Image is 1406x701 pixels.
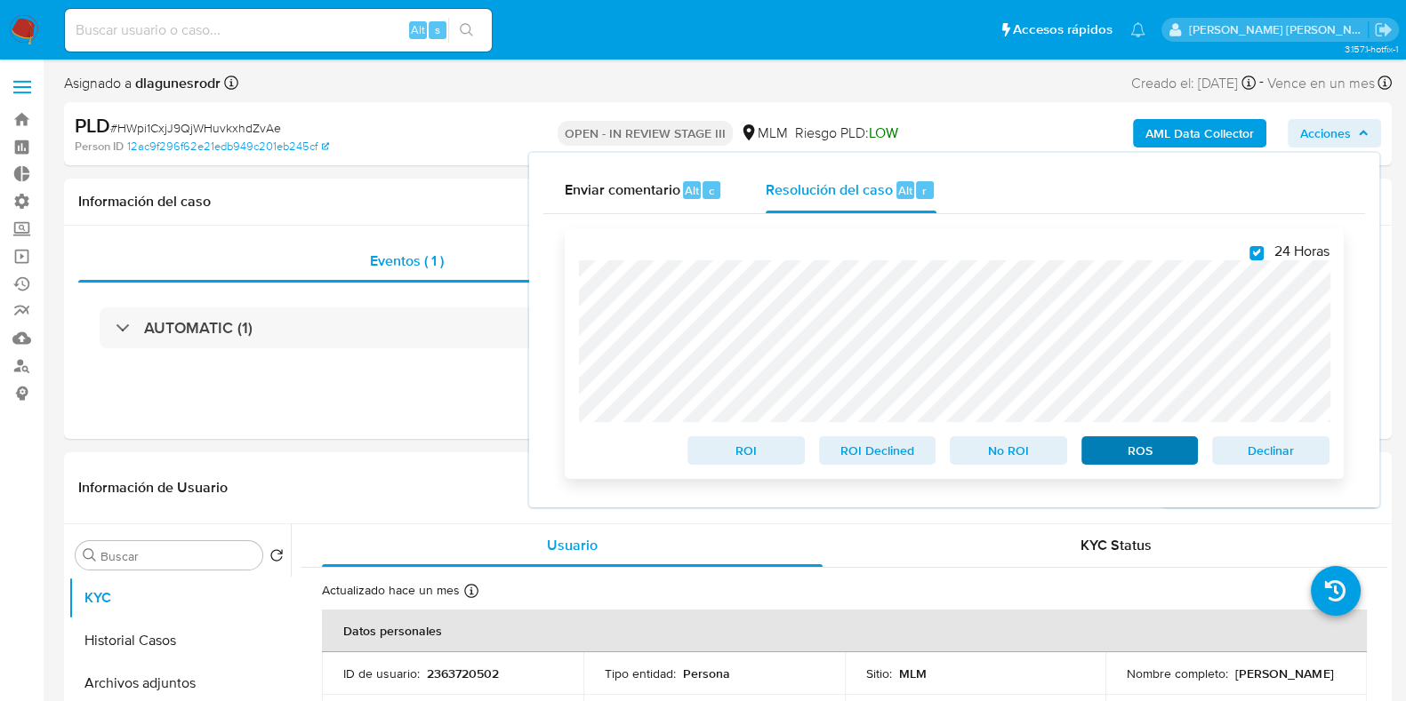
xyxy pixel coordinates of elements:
span: Alt [411,21,425,38]
button: ROI Declined [819,436,936,465]
span: Resolución del caso [766,179,893,200]
span: Declinar [1225,438,1317,463]
button: Acciones [1288,119,1381,147]
button: AML Data Collector [1133,119,1266,147]
div: Creado el: [DATE] [1131,71,1256,95]
span: Acciones [1300,119,1351,147]
span: # HWpi1CxjJ9QjWHuvkxhdZvAe [110,119,281,137]
button: search-icon [448,18,485,43]
button: ROI [687,436,805,465]
button: No ROI [950,436,1067,465]
p: Nombre completo : [1127,665,1228,681]
p: Tipo entidad : [605,665,676,681]
b: Person ID [75,139,124,155]
input: Buscar [100,548,255,564]
span: - [1259,71,1264,95]
p: [PERSON_NAME] [1235,665,1333,681]
b: PLD [75,111,110,139]
span: Eventos ( 1 ) [370,251,444,271]
span: Vence en un mes [1267,74,1375,93]
button: Buscar [83,548,97,562]
p: daniela.lagunesrodriguez@mercadolibre.com.mx [1189,21,1369,38]
span: Accesos rápidos [1013,20,1113,39]
span: r [922,182,927,199]
h1: Información del caso [78,193,1378,211]
h1: Información de Usuario [78,479,228,497]
p: Sitio : [866,665,892,681]
span: No ROI [962,438,1055,463]
button: Declinar [1212,436,1330,465]
button: Volver al orden por defecto [269,548,284,568]
input: 24 Horas [1249,246,1264,260]
b: AML Data Collector [1145,119,1254,147]
p: Actualizado hace un mes [322,582,460,599]
span: s [435,21,440,38]
p: OPEN - IN REVIEW STAGE III [558,121,733,146]
button: KYC [68,577,291,619]
a: Salir [1374,20,1393,39]
th: Datos personales [322,609,1367,652]
button: Historial Casos [68,619,291,662]
span: KYC Status [1081,535,1152,555]
button: ROS [1081,436,1199,465]
span: LOW [869,123,898,143]
span: ROS [1094,438,1186,463]
span: Riesgo PLD: [795,123,898,143]
span: ROI [700,438,792,463]
span: Usuario [547,535,598,555]
p: ID de usuario : [343,665,420,681]
span: Asignado a [64,74,221,93]
a: 12ac9f296f62e21edb949c201eb245cf [127,139,329,155]
span: c [709,182,714,199]
span: ROI Declined [832,438,924,463]
div: MLM [740,123,788,143]
b: dlagunesrodr [132,73,221,93]
span: 24 Horas [1274,243,1330,260]
h3: AUTOMATIC (1) [144,318,253,338]
p: MLM [899,665,927,681]
span: Enviar comentario [565,179,680,200]
div: AUTOMATIC (1) [100,307,1356,348]
span: Alt [685,182,699,199]
p: 2363720502 [427,665,499,681]
input: Buscar usuario o caso... [65,19,492,42]
p: Persona [683,665,730,681]
span: Alt [898,182,912,199]
a: Notificaciones [1130,22,1145,37]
